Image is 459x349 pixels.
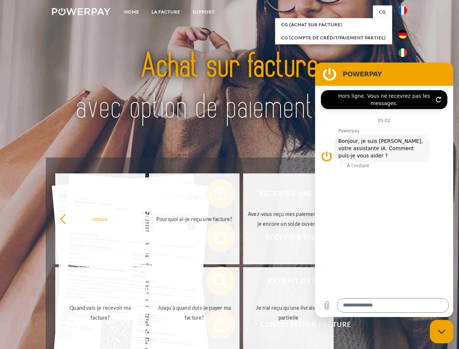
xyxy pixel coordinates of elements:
iframe: Bouton de lancement de la fenêtre de messagerie, conversation en cours [430,320,453,343]
img: de [398,30,407,39]
div: Pourquoi ai-je reçu une facture? [153,214,235,224]
img: logo-powerpay-white.svg [52,8,110,15]
a: CG (Compte de crédit/paiement partiel) [275,31,392,44]
div: Jusqu'à quand dois-je payer ma facture? [153,303,235,322]
a: LA FACTURE [145,5,186,19]
a: Home [118,5,145,19]
a: CG [373,5,392,19]
img: it [398,48,407,57]
div: Avez-vous reçu mes paiements, ai-je encore un solde ouvert? [247,209,329,229]
div: Quand vais-je recevoir ma facture? [60,303,141,322]
a: CG (achat sur facture) [275,18,392,31]
div: retour [60,214,141,224]
div: Je n'ai reçu qu'une livraison partielle [247,303,329,322]
a: Avez-vous reçu mes paiements, ai-je encore un solde ouvert? [243,173,334,264]
img: title-powerpay_fr.svg [69,35,390,139]
img: fr [398,6,407,15]
iframe: Fenêtre de messagerie [315,63,453,317]
a: Support [186,5,221,19]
